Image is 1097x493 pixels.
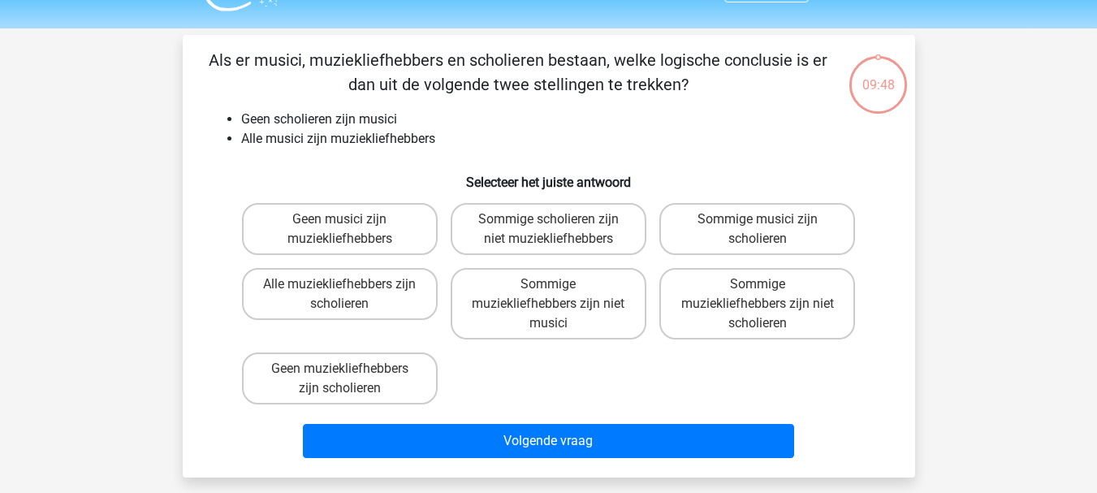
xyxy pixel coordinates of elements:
[241,110,889,129] li: Geen scholieren zijn musici
[659,268,855,339] label: Sommige muziekliefhebbers zijn niet scholieren
[242,203,438,255] label: Geen musici zijn muziekliefhebbers
[451,268,646,339] label: Sommige muziekliefhebbers zijn niet musici
[242,268,438,320] label: Alle muziekliefhebbers zijn scholieren
[451,203,646,255] label: Sommige scholieren zijn niet muziekliefhebbers
[848,54,909,95] div: 09:48
[303,424,794,458] button: Volgende vraag
[241,129,889,149] li: Alle musici zijn muziekliefhebbers
[242,352,438,404] label: Geen muziekliefhebbers zijn scholieren
[209,162,889,190] h6: Selecteer het juiste antwoord
[209,48,828,97] p: Als er musici, muziekliefhebbers en scholieren bestaan, welke logische conclusie is er dan uit de...
[659,203,855,255] label: Sommige musici zijn scholieren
